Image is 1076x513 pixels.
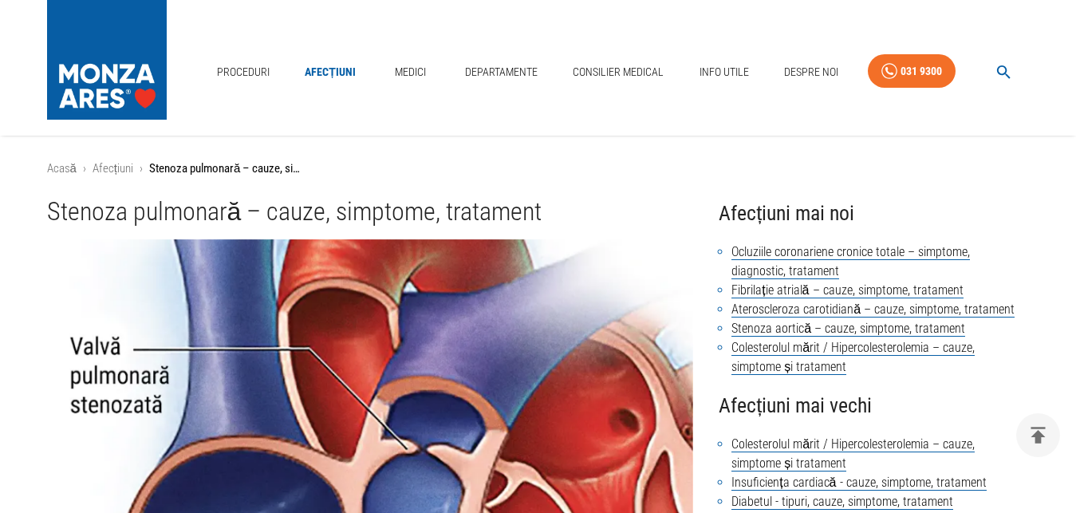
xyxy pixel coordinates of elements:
[47,197,694,227] h1: Stenoza pulmonară – cauze, simptome, tratament
[731,244,970,279] a: Ocluziile coronariene cronice totale – simptome, diagnostic, tratament
[731,475,986,491] a: Insuficiența cardiacă - cauze, simptome, tratament
[140,160,143,178] li: ›
[719,197,1029,230] h4: Afecțiuni mai noi
[731,436,975,472] a: Colesterolul mărit / Hipercolesterolemia – cauze, simptome și tratament
[459,56,544,89] a: Departamente
[47,161,77,176] a: Acasă
[731,340,975,375] a: Colesterolul mărit / Hipercolesterolemia – cauze, simptome și tratament
[566,56,670,89] a: Consilier Medical
[731,302,1015,318] a: Ateroscleroza carotidiană – cauze, simptome, tratament
[731,282,963,298] a: Fibrilație atrială – cauze, simptome, tratament
[298,56,362,89] a: Afecțiuni
[778,56,845,89] a: Despre Noi
[211,56,276,89] a: Proceduri
[693,56,755,89] a: Info Utile
[93,161,133,176] a: Afecțiuni
[731,494,953,510] a: Diabetul - tipuri, cauze, simptome, tratament
[384,56,436,89] a: Medici
[47,160,1030,178] nav: breadcrumb
[719,389,1029,422] h4: Afecțiuni mai vechi
[868,54,956,89] a: 031 9300
[149,160,309,178] p: Stenoza pulmonară – cauze, simptome, tratament
[83,160,86,178] li: ›
[731,321,965,337] a: Stenoza aortică – cauze, simptome, tratament
[901,61,942,81] div: 031 9300
[1016,413,1060,457] button: delete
